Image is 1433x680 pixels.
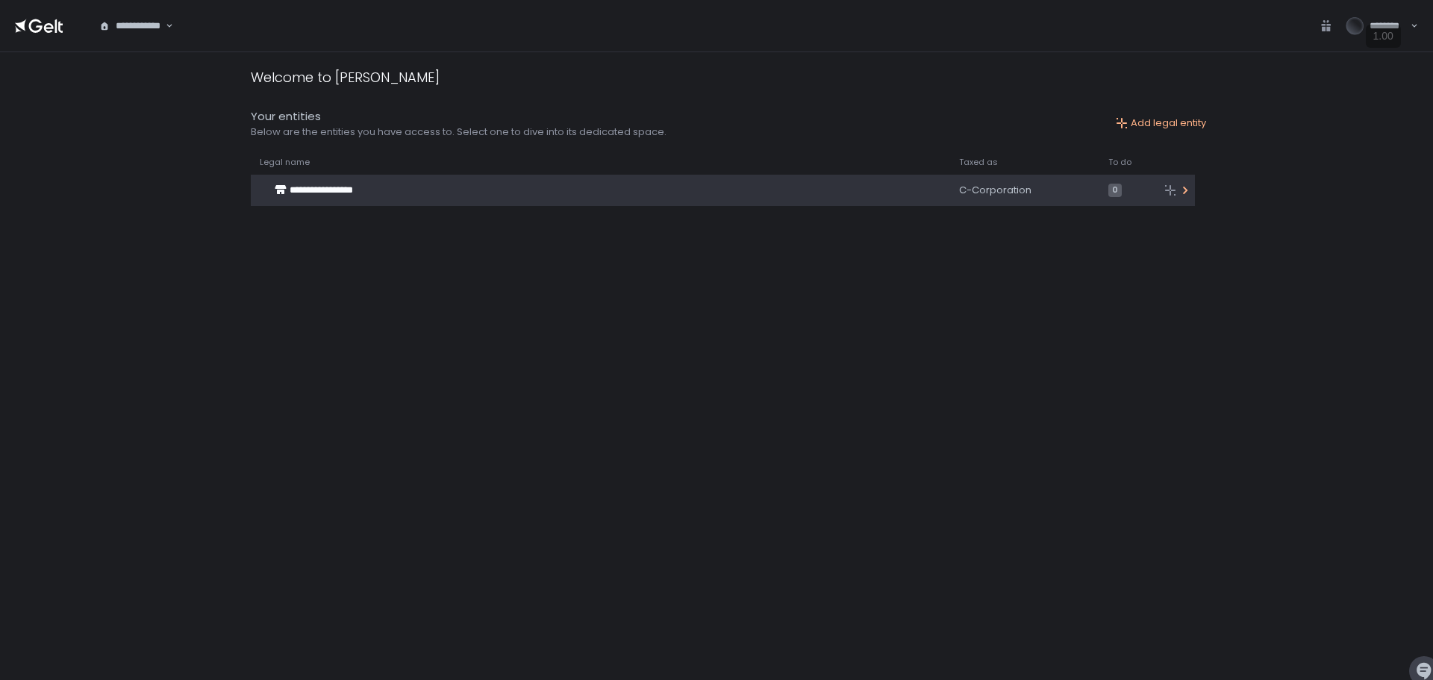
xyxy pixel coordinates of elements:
[90,10,173,42] div: Search for option
[1108,184,1122,197] span: 0
[163,19,164,34] input: Search for option
[260,157,310,168] span: Legal name
[959,157,998,168] span: Taxed as
[251,67,440,87] div: Welcome to [PERSON_NAME]
[1108,157,1131,168] span: To do
[251,125,666,139] div: Below are the entities you have access to. Select one to dive into its dedicated space.
[1116,116,1206,130] button: Add legal entity
[251,108,666,125] div: Your entities
[959,184,1090,197] div: C-Corporation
